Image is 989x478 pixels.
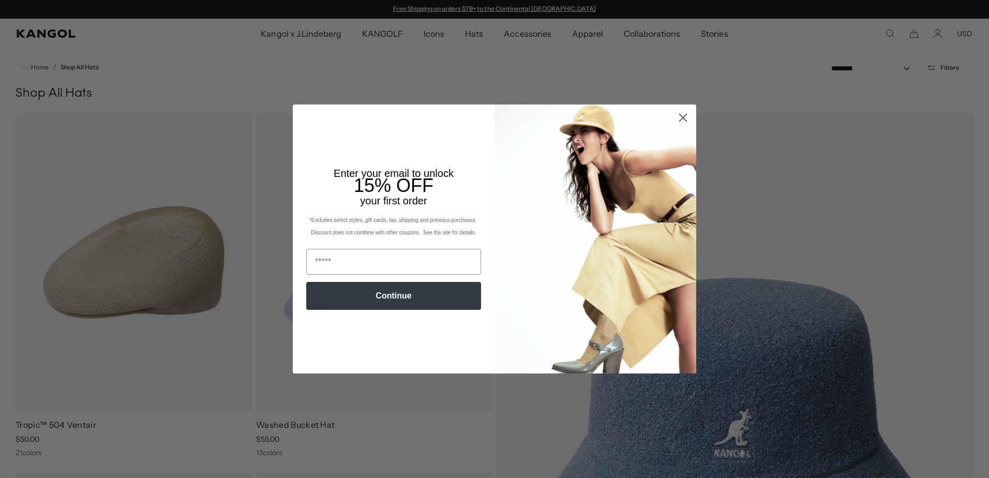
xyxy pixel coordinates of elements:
[495,104,696,374] img: 93be19ad-e773-4382-80b9-c9d740c9197f.jpeg
[674,109,692,127] button: Close dialog
[334,168,454,179] span: Enter your email to unlock
[309,217,478,235] span: *Excludes select styles, gift cards, tax, shipping and previous purchases. Discount does not comb...
[354,175,433,196] span: 15% OFF
[306,249,481,275] input: Email
[360,195,427,206] span: your first order
[306,282,481,310] button: Continue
